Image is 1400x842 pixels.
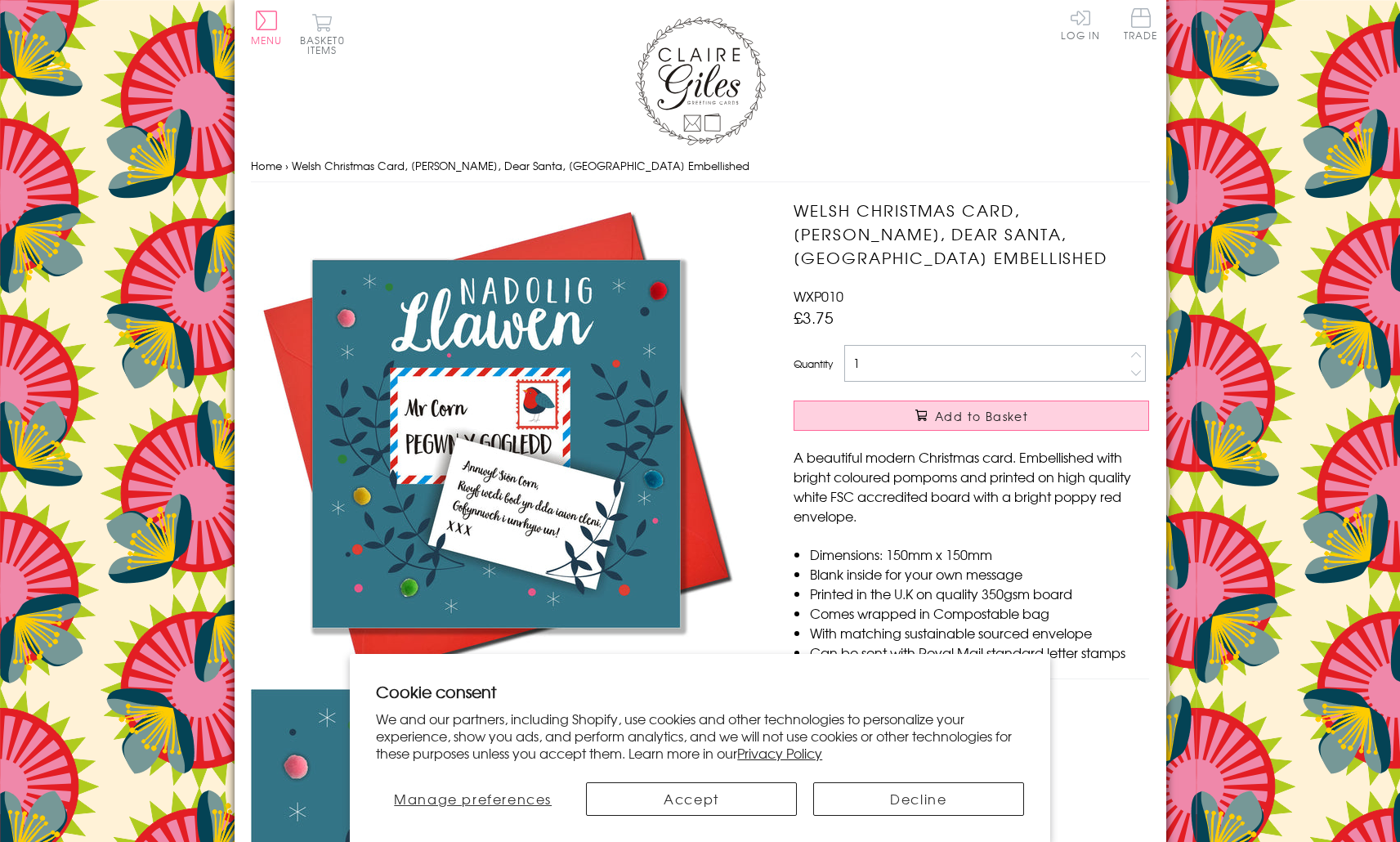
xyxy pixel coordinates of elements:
button: Add to Basket [794,401,1149,431]
span: £3.75 [794,306,834,329]
li: Blank inside for your own message [810,564,1149,584]
li: With matching sustainable sourced envelope [810,623,1149,643]
span: Welsh Christmas Card, [PERSON_NAME], Dear Santa, [GEOGRAPHIC_DATA] Embellished [292,158,749,173]
label: Quantity [794,356,833,371]
span: Manage preferences [394,789,552,808]
button: Menu [251,11,283,45]
a: Trade [1124,8,1158,43]
nav: breadcrumbs [251,150,1150,183]
a: Privacy Policy [737,743,822,763]
span: Add to Basket [935,408,1028,424]
h2: Cookie consent [376,680,1024,703]
span: 0 items [307,33,345,57]
span: › [285,158,288,173]
button: Accept [586,782,797,816]
button: Decline [813,782,1024,816]
img: Welsh Christmas Card, Nadolig Llawen, Dear Santa, Pompom Embellished [251,199,741,689]
h1: Welsh Christmas Card, [PERSON_NAME], Dear Santa, [GEOGRAPHIC_DATA] Embellished [794,199,1149,269]
span: WXP010 [794,286,843,306]
p: A beautiful modern Christmas card. Embellished with bright coloured pompoms and printed on high q... [794,447,1149,526]
img: Claire Giles Greetings Cards [635,16,766,146]
li: Printed in the U.K on quality 350gsm board [810,584,1149,603]
p: We and our partners, including Shopify, use cookies and other technologies to personalize your ex... [376,710,1024,761]
button: Manage preferences [376,782,570,816]
a: Log In [1061,8,1100,40]
li: Can be sent with Royal Mail standard letter stamps [810,643,1149,662]
li: Dimensions: 150mm x 150mm [810,544,1149,564]
span: Menu [251,33,283,47]
button: Basket0 items [300,13,345,55]
a: Home [251,158,282,173]
li: Comes wrapped in Compostable bag [810,603,1149,623]
span: Trade [1124,8,1158,40]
